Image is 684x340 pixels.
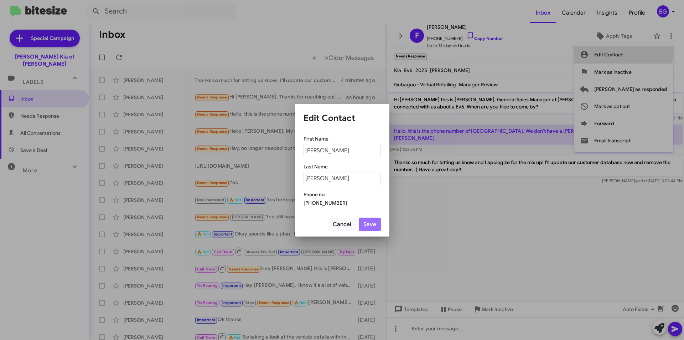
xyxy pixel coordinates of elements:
h1: Edit Contact [304,112,381,124]
button: Save [359,218,381,231]
input: Example: John [304,144,381,157]
div: [PHONE_NUMBER] [304,199,381,207]
mat-label: Last Name [304,163,328,170]
input: Example:Snow [304,172,381,185]
mat-label: Phone no [304,191,325,198]
button: Cancel [328,218,356,231]
mat-label: First Name [304,136,328,142]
